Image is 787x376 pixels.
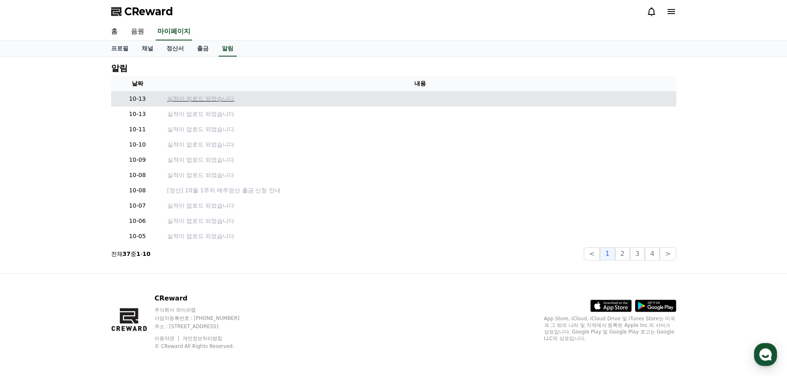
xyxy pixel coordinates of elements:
[219,41,237,57] a: 알림
[630,247,645,260] button: 3
[105,23,124,40] a: 홈
[114,186,161,195] p: 10-08
[167,95,673,103] a: 실적이 업로드 되었습니다
[128,274,138,281] span: 설정
[114,95,161,103] p: 10-13
[155,293,255,303] p: CReward
[26,274,31,281] span: 홈
[55,262,107,282] a: 대화
[167,171,673,180] a: 실적이 업로드 되었습니다
[114,156,161,164] p: 10-09
[114,201,161,210] p: 10-07
[111,76,164,91] th: 날짜
[114,217,161,225] p: 10-06
[167,156,673,164] a: 실적이 업로드 되었습니다
[167,110,673,118] a: 실적이 업로드 되었습니다
[167,125,673,134] a: 실적이 업로드 되었습니다
[143,251,150,257] strong: 10
[183,336,222,341] a: 개인정보처리방침
[615,247,630,260] button: 2
[155,307,255,313] p: 주식회사 와이피랩
[164,76,676,91] th: 내용
[135,41,160,57] a: 채널
[155,323,255,330] p: 주소 : [STREET_ADDRESS]
[544,315,676,342] p: App Store, iCloud, iCloud Drive 및 iTunes Store는 미국과 그 밖의 나라 및 지역에서 등록된 Apple Inc.의 서비스 상표입니다. Goo...
[76,274,86,281] span: 대화
[114,140,161,149] p: 10-10
[111,64,128,73] h4: 알림
[111,250,151,258] p: 전체 중 -
[167,201,673,210] a: 실적이 업로드 되었습니다
[167,217,673,225] a: 실적이 업로드 되었습니다
[155,315,255,322] p: 사업자등록번호 : [PHONE_NUMBER]
[105,41,135,57] a: 프로필
[190,41,215,57] a: 출금
[645,247,660,260] button: 4
[2,262,55,282] a: 홈
[160,41,190,57] a: 정산서
[660,247,676,260] button: >
[600,247,615,260] button: 1
[123,251,131,257] strong: 37
[136,251,140,257] strong: 1
[124,5,173,18] span: CReward
[114,110,161,118] p: 10-13
[114,232,161,241] p: 10-05
[156,23,192,40] a: 마이페이지
[114,125,161,134] p: 10-11
[167,140,673,149] a: 실적이 업로드 되었습니다
[155,336,181,341] a: 이용약관
[584,247,600,260] button: <
[124,23,151,40] a: 음원
[111,5,173,18] a: CReward
[167,186,673,195] a: [정산] 10월 1주차 매주정산 출금 신청 안내
[107,262,159,282] a: 설정
[167,232,673,241] a: 실적이 업로드 되었습니다
[155,343,255,350] p: © CReward All Rights Reserved.
[114,171,161,180] p: 10-08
